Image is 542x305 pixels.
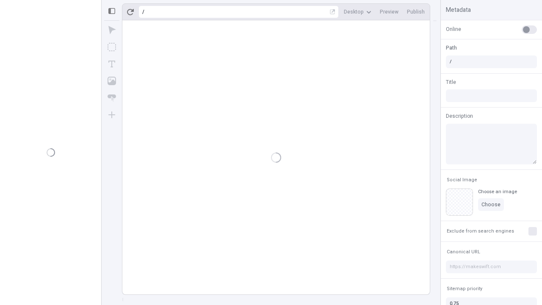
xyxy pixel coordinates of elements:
button: Social Image [445,175,479,185]
button: Button [104,90,119,105]
span: Online [446,25,461,33]
button: Sitemap priority [445,284,484,294]
span: Social Image [447,177,477,183]
button: Choose [478,198,504,211]
button: Publish [404,6,428,18]
div: Choose an image [478,189,517,195]
span: Choose [481,201,501,208]
span: Desktop [344,8,364,15]
button: Image [104,73,119,89]
span: Preview [380,8,398,15]
span: Sitemap priority [447,286,482,292]
span: Path [446,44,457,52]
span: Description [446,112,473,120]
button: Desktop [340,6,375,18]
span: Canonical URL [447,249,480,255]
span: Publish [407,8,425,15]
button: Canonical URL [445,247,482,257]
button: Preview [376,6,402,18]
button: Text [104,56,119,72]
button: Exclude from search engines [445,226,516,236]
span: Title [446,78,456,86]
span: Exclude from search engines [447,228,514,234]
div: / [142,8,144,15]
input: https://makeswift.com [446,261,537,273]
button: Box [104,39,119,55]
